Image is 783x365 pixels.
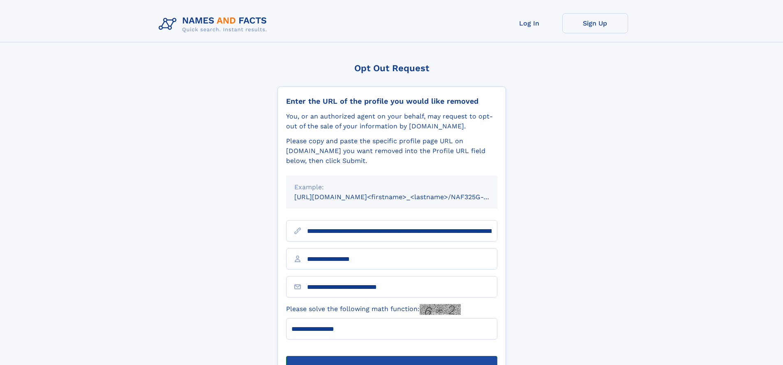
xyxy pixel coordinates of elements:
[497,13,562,33] a: Log In
[286,136,497,166] div: Please copy and paste the specific profile page URL on [DOMAIN_NAME] you want removed into the Pr...
[286,112,497,131] div: You, or an authorized agent on your behalf, may request to opt-out of the sale of your informatio...
[562,13,628,33] a: Sign Up
[277,63,506,73] div: Opt Out Request
[155,13,274,35] img: Logo Names and Facts
[286,97,497,106] div: Enter the URL of the profile you would like removed
[294,182,489,192] div: Example:
[294,193,513,201] small: [URL][DOMAIN_NAME]<firstname>_<lastname>/NAF325G-xxxxxxxx
[286,304,461,315] label: Please solve the following math function:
